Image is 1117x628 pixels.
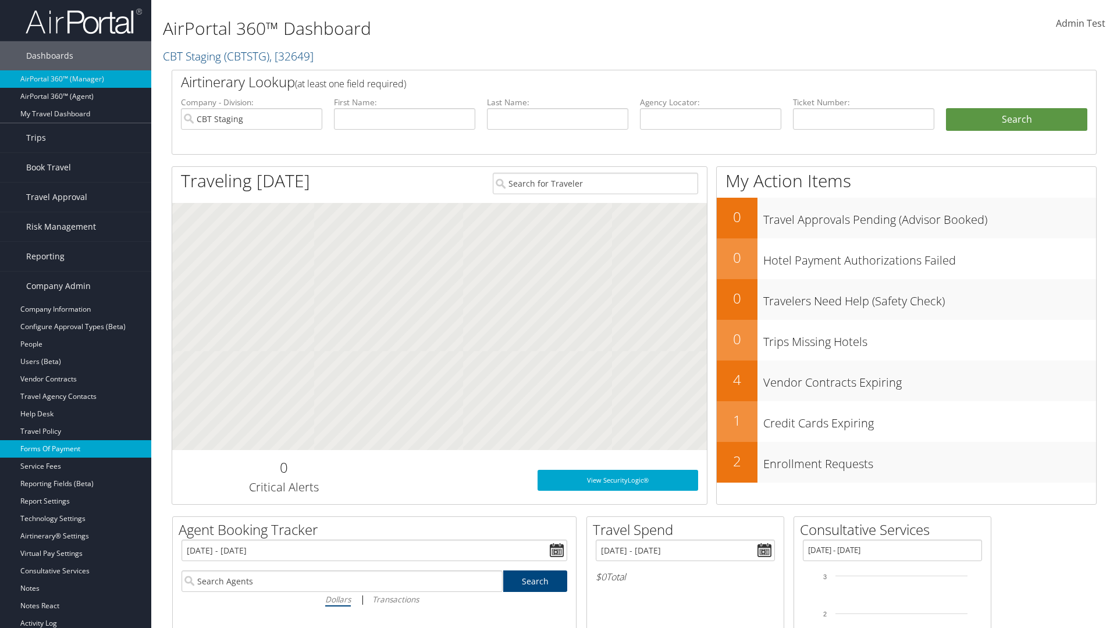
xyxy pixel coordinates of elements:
[181,169,310,193] h1: Traveling [DATE]
[717,248,757,267] h2: 0
[26,183,87,212] span: Travel Approval
[1056,17,1105,30] span: Admin Test
[372,594,419,605] i: Transactions
[325,594,351,605] i: Dollars
[793,97,934,108] label: Ticket Number:
[181,72,1011,92] h2: Airtinerary Lookup
[181,458,386,477] h2: 0
[717,238,1096,279] a: 0Hotel Payment Authorizations Failed
[503,570,568,592] a: Search
[179,520,576,540] h2: Agent Booking Tracker
[717,451,757,471] h2: 2
[487,97,628,108] label: Last Name:
[182,570,503,592] input: Search Agents
[946,108,1087,131] button: Search
[493,173,698,194] input: Search for Traveler
[26,8,142,35] img: airportal-logo.png
[224,48,269,64] span: ( CBTSTG )
[295,77,406,90] span: (at least one field required)
[26,242,65,271] span: Reporting
[26,41,73,70] span: Dashboards
[26,123,46,152] span: Trips
[823,573,827,580] tspan: 3
[593,520,784,540] h2: Travel Spend
[717,401,1096,442] a: 1Credit Cards Expiring
[823,611,827,618] tspan: 2
[269,48,314,64] span: , [ 32649 ]
[640,97,781,108] label: Agency Locator:
[26,153,71,182] span: Book Travel
[717,288,757,308] h2: 0
[26,212,96,241] span: Risk Management
[334,97,475,108] label: First Name:
[763,247,1096,269] h3: Hotel Payment Authorizations Failed
[26,272,91,301] span: Company Admin
[717,329,757,349] h2: 0
[181,97,322,108] label: Company - Division:
[717,320,1096,361] a: 0Trips Missing Hotels
[596,570,775,583] h6: Total
[763,369,1096,391] h3: Vendor Contracts Expiring
[763,450,1096,472] h3: Enrollment Requests
[717,370,757,390] h2: 4
[763,328,1096,350] h3: Trips Missing Hotels
[163,16,791,41] h1: AirPortal 360™ Dashboard
[763,409,1096,431] h3: Credit Cards Expiring
[717,169,1096,193] h1: My Action Items
[596,570,606,583] span: $0
[182,592,567,606] div: |
[800,520,991,540] h2: Consultative Services
[163,48,314,64] a: CBT Staging
[717,442,1096,483] a: 2Enrollment Requests
[538,470,698,491] a: View SecurityLogic®
[763,287,1096,309] h3: Travelers Need Help (Safety Check)
[717,198,1096,238] a: 0Travel Approvals Pending (Advisor Booked)
[717,361,1096,401] a: 4Vendor Contracts Expiring
[717,207,757,227] h2: 0
[181,479,386,495] h3: Critical Alerts
[1056,6,1105,42] a: Admin Test
[763,206,1096,228] h3: Travel Approvals Pending (Advisor Booked)
[717,279,1096,320] a: 0Travelers Need Help (Safety Check)
[717,411,757,430] h2: 1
